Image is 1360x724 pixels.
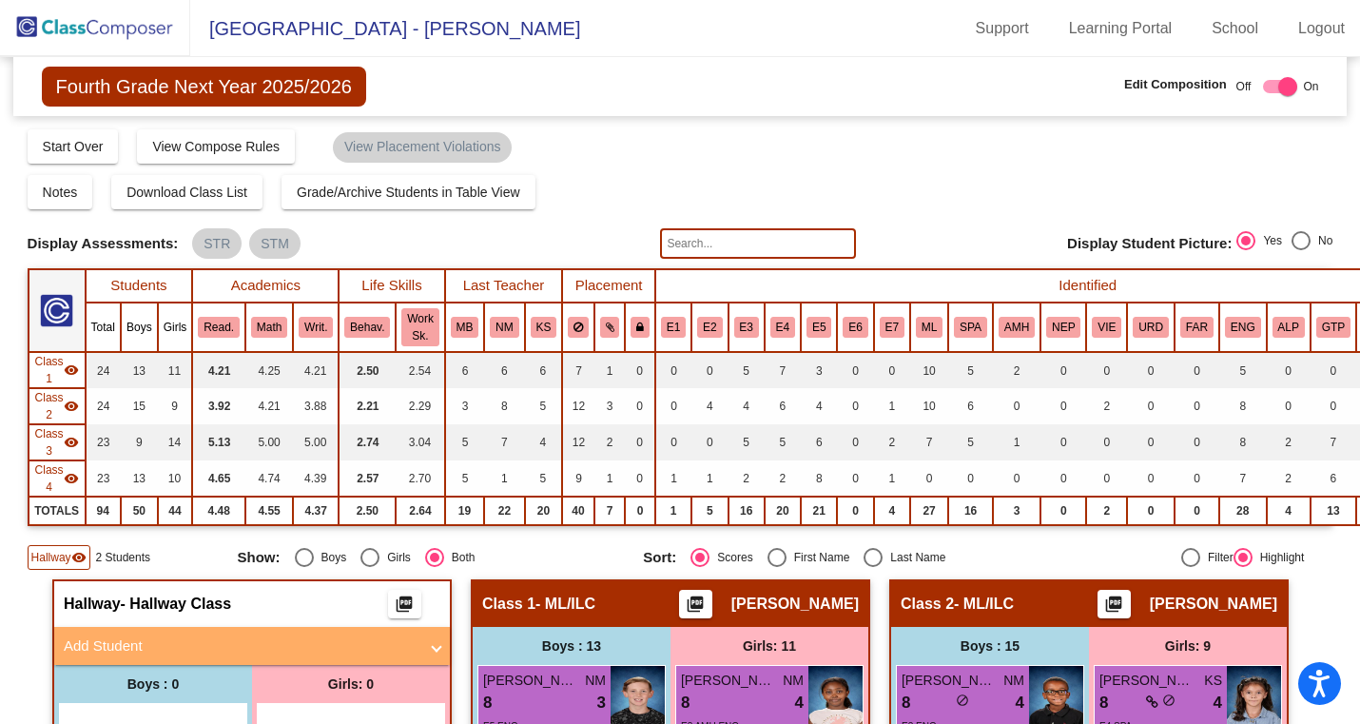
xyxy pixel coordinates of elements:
td: 2 [594,424,626,460]
button: Print Students Details [679,590,712,618]
td: 22 [484,497,524,525]
td: 5 [525,388,563,424]
td: Elisa Johnson - ML/ILC [29,352,86,388]
td: 8 [1219,388,1267,424]
td: 0 [1127,352,1175,388]
button: URD [1133,317,1169,338]
td: 4 [525,424,563,460]
td: 2 [993,352,1040,388]
span: On [1303,78,1318,95]
mat-icon: picture_as_pdf [1102,595,1125,621]
div: First Name [787,549,850,566]
td: 0 [1040,424,1086,460]
span: Grade/Archive Students in Table View [297,185,520,200]
span: Class 2 [35,389,64,423]
td: 3.04 [396,424,444,460]
mat-expansion-panel-header: Add Student [54,627,450,665]
th: American Indian or Alaska Native [655,303,691,352]
th: Home Language - Nepali [1040,303,1086,352]
td: 13 [1311,497,1356,525]
div: Highlight [1253,549,1305,566]
span: Show: [238,549,281,566]
td: 0 [691,352,728,388]
td: 0 [948,460,993,497]
td: 0 [1086,424,1127,460]
div: Girls: 11 [670,627,868,665]
mat-icon: visibility [64,435,79,450]
td: 4.21 [245,388,293,424]
span: NM [585,671,606,691]
td: 0 [1127,497,1175,525]
span: Download Class List [126,185,247,200]
span: [PERSON_NAME] [1150,595,1277,614]
mat-icon: visibility [64,362,79,378]
td: 0 [1267,388,1311,424]
button: E4 [770,317,795,338]
td: 5 [691,497,728,525]
td: 20 [765,497,801,525]
td: 0 [874,352,910,388]
td: 0 [1175,388,1219,424]
span: Display Student Picture: [1067,235,1232,252]
button: Grade/Archive Students in Table View [282,175,535,209]
button: View Compose Rules [137,129,295,164]
th: Keep away students [562,303,594,352]
span: Class 4 [35,461,64,496]
td: 2.50 [339,497,396,525]
div: Scores [709,549,752,566]
td: 0 [1175,352,1219,388]
th: Multi-Racial [874,303,910,352]
td: 0 [691,424,728,460]
a: Learning Portal [1054,13,1188,44]
td: 5 [445,460,485,497]
span: [PERSON_NAME] [1099,671,1195,691]
td: 5 [729,424,765,460]
td: 2.21 [339,388,396,424]
th: Native Hawaiian or Other Pacific Islander [837,303,873,352]
button: ENG [1225,317,1261,338]
td: 4.48 [192,497,245,525]
td: 3 [801,352,837,388]
td: 0 [1086,460,1127,497]
mat-panel-title: Add Student [64,636,418,657]
td: 9 [121,424,158,460]
span: NM [783,671,804,691]
th: Boys [121,303,158,352]
td: 15 [121,388,158,424]
td: 5 [948,424,993,460]
mat-icon: visibility [71,550,87,565]
th: Asian [691,303,728,352]
a: Logout [1283,13,1360,44]
td: 4.37 [293,497,339,525]
mat-radio-group: Select an option [238,548,630,567]
button: Notes [28,175,93,209]
td: 9 [562,460,594,497]
span: - ML/ILC [535,595,595,614]
button: Read. [198,317,240,338]
span: Hallway [31,549,71,566]
td: 7 [1219,460,1267,497]
span: 2 Students [96,549,150,566]
button: MB [451,317,479,338]
td: 28 [1219,497,1267,525]
span: Start Over [43,139,104,154]
td: 5 [525,460,563,497]
td: 0 [837,497,873,525]
span: [PERSON_NAME] [731,595,859,614]
td: 6 [525,352,563,388]
button: Behav. [344,317,390,338]
td: 6 [484,352,524,388]
td: 0 [1175,424,1219,460]
td: 0 [910,460,948,497]
input: Search... [660,228,856,259]
td: 1 [993,424,1040,460]
td: 11 [158,352,193,388]
th: Home Language - Farsi, Eastern [1175,303,1219,352]
td: 1 [594,352,626,388]
span: Off [1236,78,1252,95]
td: 4.65 [192,460,245,497]
button: VIE [1092,317,1121,338]
div: Girls [379,549,411,566]
td: 10 [910,352,948,388]
td: 0 [1040,388,1086,424]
